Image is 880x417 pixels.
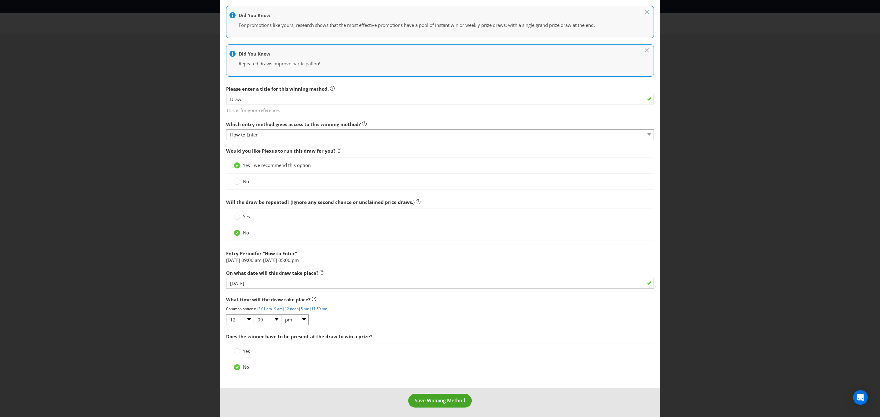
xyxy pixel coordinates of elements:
span: " [295,250,297,256]
a: 12:01 am [256,306,272,311]
span: Will the draw be repeated? (Ignore any second chance or unclaimed prize draws.) [226,199,415,205]
button: Save Winning Method [408,394,472,408]
span: - [262,257,263,263]
span: No [243,178,249,184]
span: Common options: [226,306,256,311]
span: | [283,306,285,311]
span: Save Winning Method [415,397,465,404]
div: Open Intercom Messenger [853,390,868,405]
span: [DATE] [226,257,240,263]
a: 11:59 pm [311,306,327,311]
span: 05:00 pm [278,257,299,263]
p: Repeated draws improve participation! [239,60,635,67]
span: What time will the draw take place? [226,296,310,303]
span: Yes - we recommend this option [243,162,311,168]
span: for " [255,250,265,256]
input: DD/MM/YYYY [226,278,654,288]
span: Would you like Plexus to run this draw for you? [226,148,335,154]
a: 9 am [274,306,283,311]
a: 5 pm [301,306,309,311]
span: Which entry method gives access to this winning method? [226,121,361,127]
a: 12 noon [285,306,299,311]
span: 09:00 am [241,257,262,263]
span: [DATE] [263,257,277,263]
p: For promotions like yours, research shows that the most effective promotions have a pool of insta... [239,22,635,28]
span: Please enter a title for this winning method. [226,86,329,92]
span: How to Enter [265,250,295,256]
span: No [243,230,249,236]
span: This is for your reference. [226,105,654,114]
span: Entry Period [226,250,255,256]
span: | [299,306,301,311]
span: Yes [243,213,250,219]
span: No [243,364,249,370]
span: | [309,306,311,311]
span: Yes [243,348,250,354]
span: On what date will this draw take place? [226,270,318,276]
span: | [272,306,274,311]
span: Does the winner have to be present at the draw to win a prize? [226,333,372,339]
